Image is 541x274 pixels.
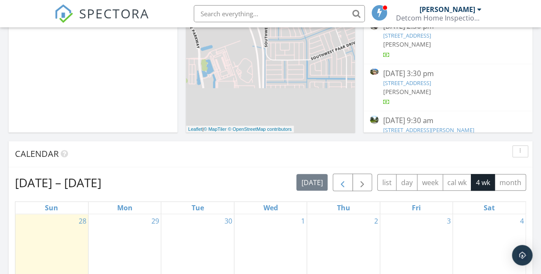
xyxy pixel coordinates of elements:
a: [STREET_ADDRESS][PERSON_NAME] [383,126,474,134]
span: [PERSON_NAME] [383,88,431,96]
a: © MapTiler [204,127,227,132]
a: Sunday [43,202,60,214]
div: | [186,126,294,133]
img: 9569208%2Fcover_photos%2Fgn0jdOPbHMehBuTLl4Qb%2Fsmall.jpeg [370,115,378,124]
button: cal wk [443,174,472,191]
a: Go to October 3, 2025 [445,214,452,228]
button: Next [352,174,372,191]
img: 9543139%2Fcover_photos%2FROaa3a1T5HYH64ji8luy%2Fsmall.jpeg [370,68,378,75]
a: Go to September 29, 2025 [150,214,161,228]
button: month [494,174,526,191]
a: SPECTORA [54,12,149,29]
a: Go to October 4, 2025 [518,214,526,228]
a: Friday [410,202,423,214]
a: [STREET_ADDRESS] [383,79,431,87]
div: Open Intercom Messenger [512,245,532,265]
a: [DATE] 2:30 pm [STREET_ADDRESS] [PERSON_NAME] [370,21,526,59]
span: Calendar [15,148,59,159]
a: © OpenStreetMap contributors [228,127,292,132]
input: Search everything... [194,5,365,22]
a: Saturday [482,202,497,214]
a: [DATE] 3:30 pm [STREET_ADDRESS] [PERSON_NAME] [370,68,526,106]
a: Monday [115,202,134,214]
a: [DATE] 9:30 am [STREET_ADDRESS][PERSON_NAME] [PERSON_NAME] [370,115,526,153]
h2: [DATE] – [DATE] [15,174,101,191]
img: The Best Home Inspection Software - Spectora [54,4,73,23]
button: list [377,174,396,191]
button: day [396,174,417,191]
div: [DATE] 9:30 am [383,115,513,126]
a: Wednesday [261,202,279,214]
span: [PERSON_NAME] [383,40,431,48]
span: SPECTORA [79,4,149,22]
div: Detcom Home Inspections INc. [396,14,482,22]
a: Go to September 30, 2025 [223,214,234,228]
button: Previous [333,174,353,191]
div: [DATE] 3:30 pm [383,68,513,79]
button: 4 wk [471,174,495,191]
button: [DATE] [296,174,328,191]
a: Leaflet [188,127,202,132]
button: week [417,174,443,191]
div: [PERSON_NAME] [420,5,475,14]
a: Go to September 28, 2025 [77,214,88,228]
a: Go to October 1, 2025 [299,214,307,228]
a: [STREET_ADDRESS] [383,32,431,39]
a: Go to October 2, 2025 [372,214,380,228]
a: Thursday [335,202,352,214]
a: Tuesday [190,202,206,214]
